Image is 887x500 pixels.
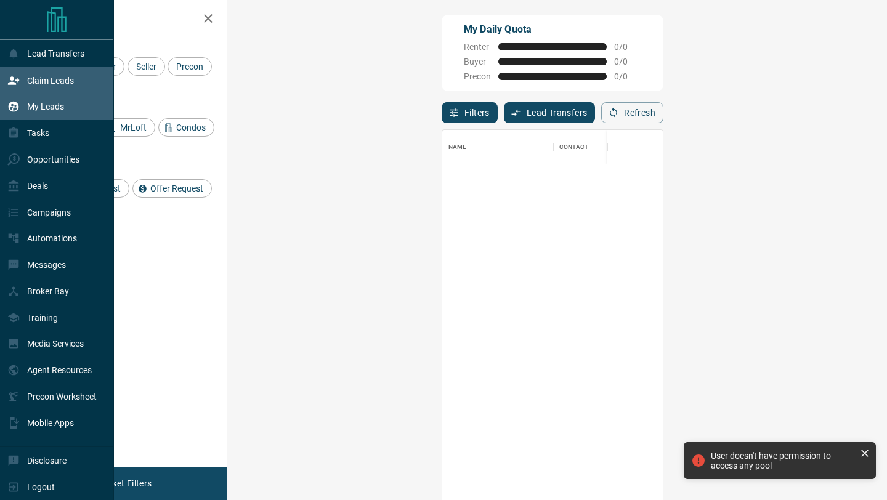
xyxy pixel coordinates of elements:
[614,42,641,52] span: 0 / 0
[601,102,663,123] button: Refresh
[102,118,155,137] div: MrLoft
[614,57,641,67] span: 0 / 0
[559,130,588,164] div: Contact
[711,451,855,470] div: User doesn't have permission to access any pool
[116,123,151,132] span: MrLoft
[614,71,641,81] span: 0 / 0
[132,179,212,198] div: Offer Request
[158,118,214,137] div: Condos
[464,42,491,52] span: Renter
[442,102,498,123] button: Filters
[464,22,641,37] p: My Daily Quota
[553,130,652,164] div: Contact
[168,57,212,76] div: Precon
[146,183,208,193] span: Offer Request
[464,57,491,67] span: Buyer
[442,130,553,164] div: Name
[448,130,467,164] div: Name
[94,473,160,494] button: Reset Filters
[172,62,208,71] span: Precon
[464,71,491,81] span: Precon
[39,12,214,27] h2: Filters
[172,123,210,132] span: Condos
[504,102,596,123] button: Lead Transfers
[132,62,161,71] span: Seller
[128,57,165,76] div: Seller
